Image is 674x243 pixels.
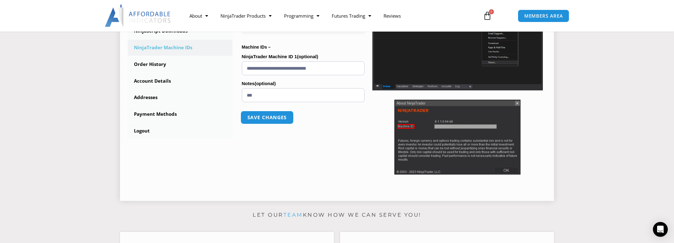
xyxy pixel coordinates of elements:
a: Account Details [128,73,233,89]
span: 0 [489,9,494,14]
a: About [183,9,214,23]
label: Notes [242,79,365,88]
a: NinjaTrader Machine IDs [128,40,233,56]
strong: Machine IDs – [242,45,271,50]
nav: Menu [183,9,476,23]
a: Order History [128,56,233,72]
a: 0 [474,7,501,25]
a: Payment Methods [128,106,233,122]
img: Screenshot 2025-01-17 114931 | Affordable Indicators – NinjaTrader [394,100,521,175]
div: Open Intercom Messenger [653,222,668,237]
img: LogoAI | Affordable Indicators – NinjaTrader [105,5,171,27]
a: MEMBERS AREA [518,10,570,22]
button: Save changes [240,111,293,124]
a: Futures Trading [326,9,377,23]
span: (optional) [255,81,276,86]
img: Screenshot 2025-01-17 1155544 | Affordable Indicators – NinjaTrader [372,14,543,90]
a: Programming [278,9,326,23]
span: MEMBERS AREA [524,14,563,18]
a: Addresses [128,89,233,106]
span: (optional) [297,54,318,59]
a: Reviews [377,9,407,23]
label: NinjaTrader Machine ID 1 [242,52,365,61]
a: team [283,212,303,218]
a: Logout [128,123,233,139]
p: Let our know how we can serve you! [120,210,554,220]
a: NinjaTrader Products [214,9,278,23]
